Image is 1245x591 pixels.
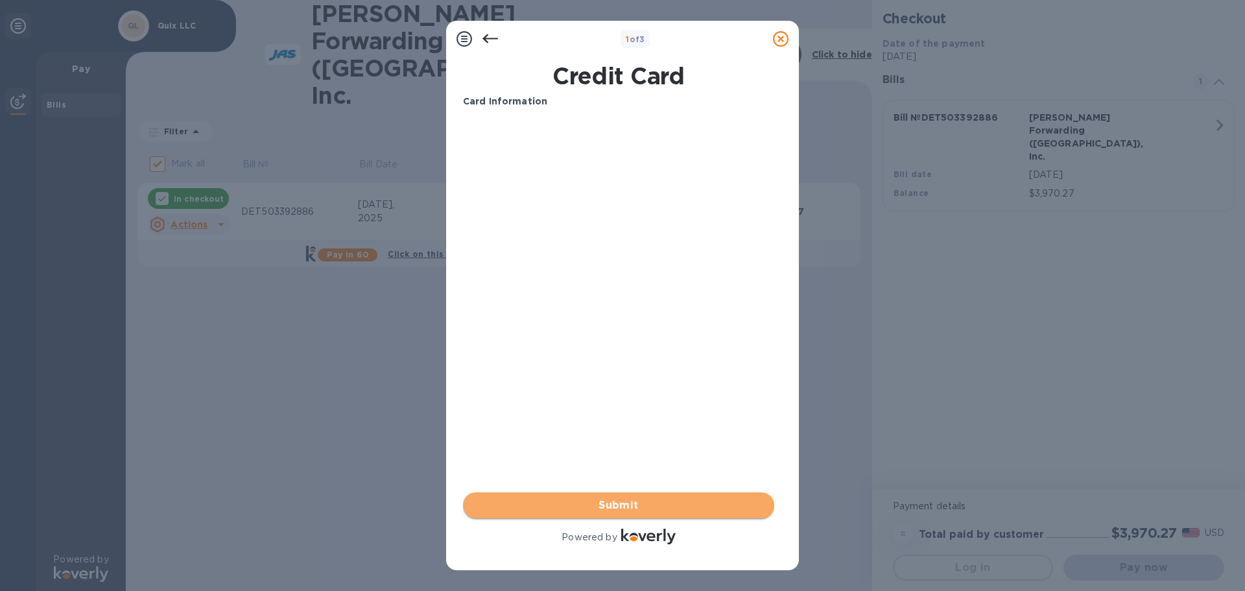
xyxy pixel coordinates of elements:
b: Card Information [463,96,547,106]
img: Logo [621,529,676,544]
span: 1 [626,34,629,44]
p: Powered by [562,531,617,544]
button: Submit [463,492,774,518]
h1: Credit Card [458,62,779,90]
b: of 3 [626,34,645,44]
span: Submit [473,498,764,513]
iframe: Your browser does not support iframes [463,119,774,313]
